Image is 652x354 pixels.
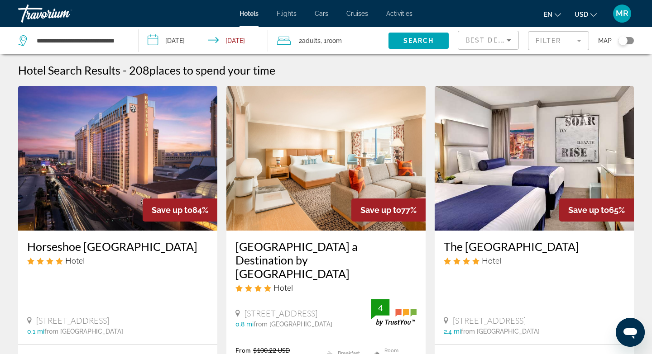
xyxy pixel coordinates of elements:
span: Save up to [360,205,401,215]
div: 65% [559,198,634,222]
div: 77% [351,198,426,222]
span: Save up to [152,205,192,215]
span: Hotel [65,255,85,265]
a: Horseshoe [GEOGRAPHIC_DATA] [27,240,208,253]
div: 4 [371,302,389,313]
button: User Menu [610,4,634,23]
span: , 1 [321,34,342,47]
button: Check-in date: Sep 22, 2025 Check-out date: Sep 24, 2025 [139,27,268,54]
h2: 208 [129,63,275,77]
span: Hotel [482,255,501,265]
button: Change currency [575,8,597,21]
a: Hotels [240,10,259,17]
iframe: Button to launch messaging window [616,318,645,347]
span: places to spend your time [149,63,275,77]
img: Hotel image [18,86,217,231]
span: - [123,63,127,77]
button: Change language [544,8,561,21]
span: from [GEOGRAPHIC_DATA] [461,328,540,335]
a: Cars [315,10,328,17]
img: trustyou-badge.svg [371,299,417,326]
img: Hotel image [226,86,426,231]
div: 4 star Hotel [235,283,417,293]
span: 0.8 mi [235,321,254,328]
div: 84% [143,198,217,222]
span: en [544,11,552,18]
span: Search [403,37,434,44]
span: Best Deals [465,37,513,44]
button: Toggle map [612,37,634,45]
a: Cruises [346,10,368,17]
h1: Hotel Search Results [18,63,120,77]
span: from [GEOGRAPHIC_DATA] [254,321,332,328]
span: [STREET_ADDRESS] [244,308,317,318]
span: 2.4 mi [444,328,461,335]
mat-select: Sort by [465,35,511,46]
button: Filter [528,31,589,51]
a: Flights [277,10,297,17]
span: Adults [302,37,321,44]
button: Travelers: 2 adults, 0 children [268,27,388,54]
span: MR [616,9,628,18]
img: Hotel image [435,86,634,231]
span: 2 [299,34,321,47]
button: Search [388,33,449,49]
span: Hotel [273,283,293,293]
span: [STREET_ADDRESS] [36,316,109,326]
div: 4 star Hotel [444,255,625,265]
span: From [235,346,251,354]
div: 4 star Hotel [27,255,208,265]
span: [STREET_ADDRESS] [453,316,526,326]
span: Map [598,34,612,47]
del: $100.22 USD [253,346,290,354]
a: [GEOGRAPHIC_DATA] a Destination by [GEOGRAPHIC_DATA] [235,240,417,280]
span: 0.1 mi [27,328,44,335]
a: Travorium [18,2,109,25]
span: Room [326,37,342,44]
span: from [GEOGRAPHIC_DATA] [44,328,123,335]
a: The [GEOGRAPHIC_DATA] [444,240,625,253]
span: Save up to [568,205,609,215]
span: USD [575,11,588,18]
a: Activities [386,10,412,17]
